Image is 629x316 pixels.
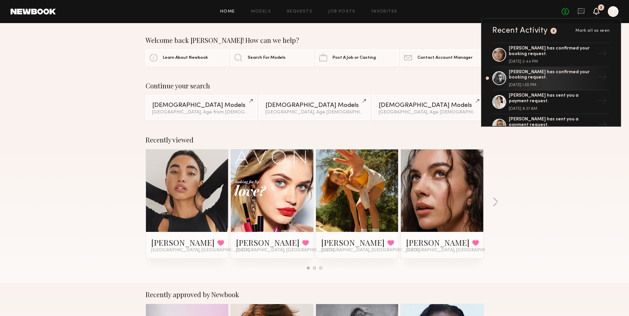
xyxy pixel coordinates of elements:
[576,29,610,33] span: Mark all as seen
[406,237,470,248] a: [PERSON_NAME]
[220,10,235,14] a: Home
[595,70,610,87] div: →
[236,248,334,253] span: [GEOGRAPHIC_DATA], [GEOGRAPHIC_DATA]
[146,82,484,90] div: Continue your search
[321,237,385,248] a: [PERSON_NAME]
[595,117,610,134] div: →
[287,10,312,14] a: Requests
[492,114,610,138] a: [PERSON_NAME] has sent you a payment request.→
[379,110,477,115] div: [GEOGRAPHIC_DATA], Age [DEMOGRAPHIC_DATA] y.o.
[163,56,208,60] span: Learn About Newbook
[552,29,555,33] div: 2
[236,237,299,248] a: [PERSON_NAME]
[146,95,257,120] a: [DEMOGRAPHIC_DATA] Models[GEOGRAPHIC_DATA], Age from [DEMOGRAPHIC_DATA].
[265,110,364,115] div: [GEOGRAPHIC_DATA], Age [DEMOGRAPHIC_DATA] y.o.
[248,56,286,60] span: Search For Models
[379,102,477,109] div: [DEMOGRAPHIC_DATA] Models
[509,70,595,81] div: [PERSON_NAME] has confirmed your booking request.
[151,237,215,248] a: [PERSON_NAME]
[595,46,610,63] div: →
[492,90,610,114] a: [PERSON_NAME] has sent you a payment request.[DATE] 8:37 AM→
[321,248,420,253] span: [GEOGRAPHIC_DATA], [GEOGRAPHIC_DATA]
[328,10,356,14] a: Job Posts
[151,248,250,253] span: [GEOGRAPHIC_DATA], [GEOGRAPHIC_DATA]
[146,49,229,66] a: Learn About Newbook
[146,36,484,44] div: Welcome back [PERSON_NAME]! How can we help?
[406,248,505,253] span: [GEOGRAPHIC_DATA], [GEOGRAPHIC_DATA]
[146,291,484,299] div: Recently approved by Newbook
[492,27,548,35] div: Recent Activity
[152,102,250,109] div: [DEMOGRAPHIC_DATA] Models
[152,110,250,115] div: [GEOGRAPHIC_DATA], Age from [DEMOGRAPHIC_DATA].
[265,102,364,109] div: [DEMOGRAPHIC_DATA] Models
[400,49,483,66] a: Contact Account Manager
[509,117,595,128] div: [PERSON_NAME] has sent you a payment request.
[595,93,610,111] div: →
[251,10,271,14] a: Models
[509,83,595,87] div: [DATE] 1:30 PM
[146,136,484,144] div: Recently viewed
[230,49,314,66] a: Search For Models
[509,93,595,104] div: [PERSON_NAME] has sent you a payment request.
[509,60,595,64] div: [DATE] 2:44 PM
[509,107,595,111] div: [DATE] 8:37 AM
[492,43,610,67] a: [PERSON_NAME] has confirmed your booking request.[DATE] 2:44 PM→
[608,6,618,17] a: T
[372,95,483,120] a: [DEMOGRAPHIC_DATA] Models[GEOGRAPHIC_DATA], Age [DEMOGRAPHIC_DATA] y.o.
[332,56,376,60] span: Post A Job or Casting
[417,56,472,60] span: Contact Account Manager
[600,6,602,10] div: 2
[315,49,399,66] a: Post A Job or Casting
[492,67,610,91] a: [PERSON_NAME] has confirmed your booking request.[DATE] 1:30 PM→
[509,46,595,57] div: [PERSON_NAME] has confirmed your booking request.
[259,95,370,120] a: [DEMOGRAPHIC_DATA] Models[GEOGRAPHIC_DATA], Age [DEMOGRAPHIC_DATA] y.o.
[371,10,398,14] a: Favorites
